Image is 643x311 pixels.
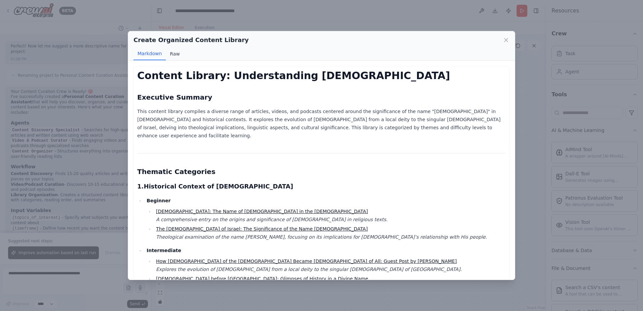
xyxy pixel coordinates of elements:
[166,47,184,60] button: Raw
[137,107,506,140] p: This content library compiles a diverse range of articles, videos, and podcasts centered around t...
[134,35,249,45] h2: Create Organized Content Library
[144,183,293,190] strong: Historical Context of [DEMOGRAPHIC_DATA]
[156,209,368,214] a: [DEMOGRAPHIC_DATA]: The Name of [DEMOGRAPHIC_DATA] in the [DEMOGRAPHIC_DATA]
[156,258,457,264] a: How [DEMOGRAPHIC_DATA] of the [DEMOGRAPHIC_DATA] Became [DEMOGRAPHIC_DATA] of All: Guest Post by ...
[147,248,181,253] strong: Intermediate
[137,167,506,176] h2: Thematic Categories
[134,47,166,60] button: Markdown
[156,276,368,281] a: [DEMOGRAPHIC_DATA] before [GEOGRAPHIC_DATA]: Glimpses of History in a Divine Name
[156,217,387,222] em: A comprehensive entry on the origins and significance of [DEMOGRAPHIC_DATA] in religious texts.
[137,70,506,82] h1: Content Library: Understanding [DEMOGRAPHIC_DATA]
[156,267,462,272] em: Explores the evolution of [DEMOGRAPHIC_DATA] from a local deity to the singular [DEMOGRAPHIC_DATA...
[156,234,487,240] em: Theological examination of the name [PERSON_NAME], focusing on its implications for [DEMOGRAPHIC_...
[156,226,368,232] a: The [DEMOGRAPHIC_DATA] of Israel: The Significance of the Name [DEMOGRAPHIC_DATA]
[137,93,506,102] h2: Executive Summary
[137,182,506,191] h3: 1.
[147,198,171,203] strong: Beginner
